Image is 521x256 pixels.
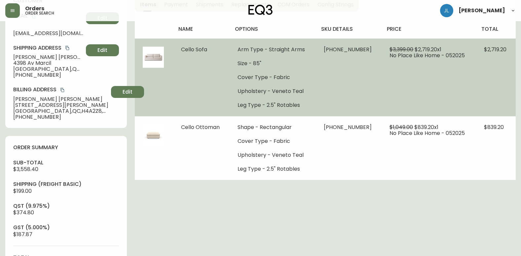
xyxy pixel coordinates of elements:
li: Leg Type - 2.5" Rotables [238,102,308,108]
span: Cello Ottoman [181,123,220,131]
span: [PERSON_NAME] [PERSON_NAME] [13,54,83,60]
span: Orders [25,6,44,11]
span: Cello Sofa [181,46,207,53]
span: 4398 Av Marcil [13,60,83,66]
h4: Shipping ( Freight Basic ) [13,181,119,188]
h5: order search [25,11,54,15]
span: $187.87 [13,231,32,238]
h4: order summary [13,144,119,151]
img: fa4c1b8b-27f0-4b53-8892-72be60c89cc7.jpg [143,47,164,68]
span: $374.80 [13,209,34,216]
span: [EMAIL_ADDRESS][DOMAIN_NAME] [13,30,83,36]
li: Upholstery - Veneto Teal [238,152,308,158]
span: No Place Like Home - 052025 [390,129,465,137]
li: Leg Type - 2.5" Rotables [238,166,308,172]
img: logo [248,5,273,15]
li: Size - 85" [238,61,308,66]
span: $839.20 [484,123,504,131]
h4: gst (5.000%) [13,224,119,231]
button: copy [64,45,71,51]
li: Shape - Rectangular [238,124,308,130]
img: 1c9c23e2a847dab86f8017579b61559c [440,4,453,17]
li: Cover Type - Fabric [238,138,308,144]
span: $199.00 [13,187,32,195]
span: [PHONE_NUMBER] [324,46,372,53]
span: Edit [97,47,107,54]
button: Edit [86,44,119,56]
h4: Shipping Address [13,44,83,52]
h4: name [178,25,224,33]
span: [GEOGRAPHIC_DATA] , QC , H4A2Z8 , CA [13,108,108,114]
span: $839.20 x 1 [414,123,438,131]
span: $2,719.20 [484,46,506,53]
span: $2,719.20 x 1 [415,46,441,53]
span: [PHONE_NUMBER] [324,123,372,131]
span: $3,558.40 [13,165,38,173]
span: [PERSON_NAME] [PERSON_NAME] [13,96,108,102]
span: [PHONE_NUMBER] [13,114,108,120]
img: 3d4646b3-b501-4220-a943-d20fa18912b1.jpg [143,124,164,146]
h4: total [481,25,510,33]
li: Cover Type - Fabric [238,74,308,80]
h4: price [387,25,471,33]
span: $1,049.00 [390,123,413,131]
li: Arm Type - Straight Arms [238,47,308,53]
span: [PERSON_NAME] [459,8,505,13]
span: [PHONE_NUMBER] [13,72,83,78]
button: copy [59,87,66,93]
h4: Billing Address [13,86,108,93]
span: [GEOGRAPHIC_DATA] , QC , H4A 2Z8 , CA [13,66,83,72]
span: No Place Like Home - 052025 [390,52,465,59]
li: Upholstery - Veneto Teal [238,88,308,94]
span: $3,399.00 [390,46,413,53]
button: Edit [111,86,144,98]
h4: sku details [321,25,377,33]
h4: sub-total [13,159,119,166]
h4: options [235,25,311,33]
span: Edit [123,88,132,96]
span: [STREET_ADDRESS][PERSON_NAME] [13,102,108,108]
h4: qst (9.975%) [13,202,119,210]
